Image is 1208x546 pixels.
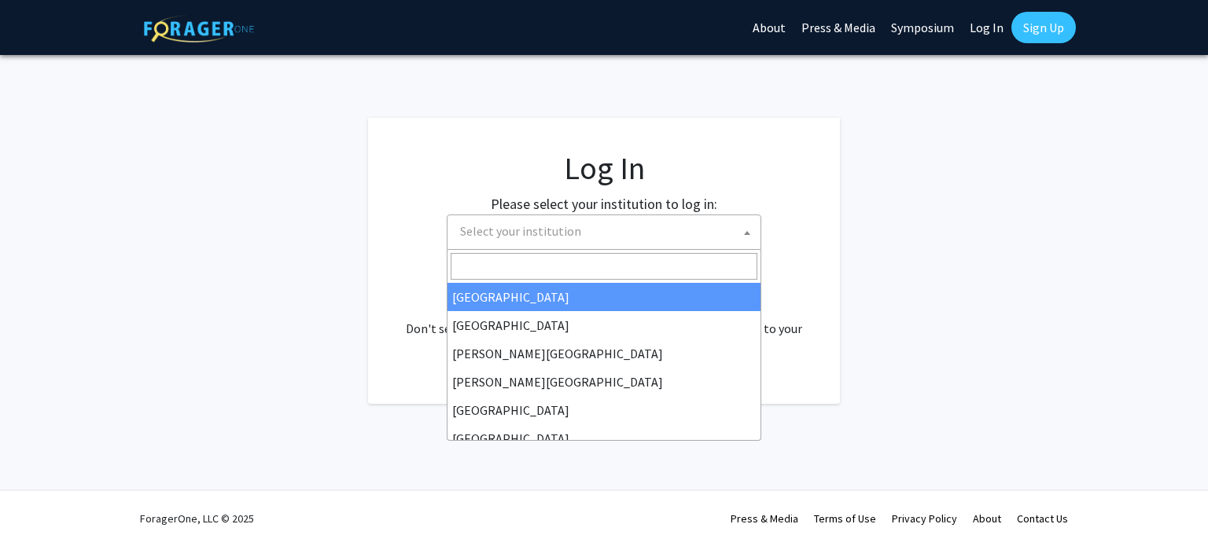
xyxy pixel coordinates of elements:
h1: Log In [400,149,808,187]
div: ForagerOne, LLC © 2025 [140,491,254,546]
li: [PERSON_NAME][GEOGRAPHIC_DATA] [447,339,761,368]
input: Search [451,253,757,280]
div: No account? . Don't see your institution? about bringing ForagerOne to your institution. [400,281,808,357]
img: ForagerOne Logo [144,15,254,42]
li: [GEOGRAPHIC_DATA] [447,283,761,311]
li: [GEOGRAPHIC_DATA] [447,424,761,453]
span: Select your institution [454,215,761,247]
li: [GEOGRAPHIC_DATA] [447,396,761,424]
span: Select your institution [460,223,581,239]
a: Privacy Policy [892,511,957,526]
a: About [973,511,1001,526]
label: Please select your institution to log in: [491,193,717,214]
a: Press & Media [731,511,798,526]
li: [PERSON_NAME][GEOGRAPHIC_DATA] [447,368,761,396]
a: Contact Us [1017,511,1068,526]
a: Sign Up [1011,12,1076,43]
iframe: Chat [12,475,67,534]
li: [GEOGRAPHIC_DATA] [447,311,761,339]
a: Terms of Use [814,511,876,526]
span: Select your institution [447,214,761,250]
